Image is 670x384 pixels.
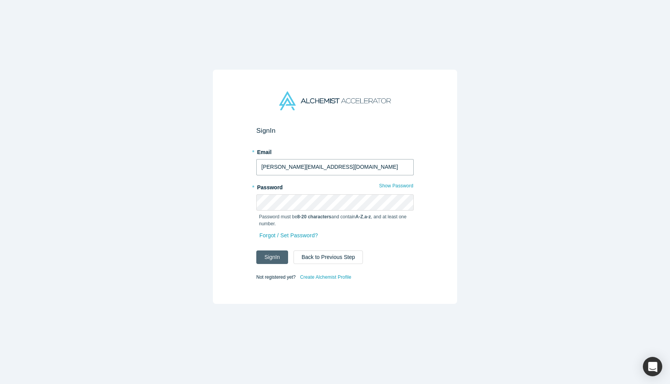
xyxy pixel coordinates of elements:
[300,272,352,282] a: Create Alchemist Profile
[256,274,295,279] span: Not registered yet?
[259,213,411,227] p: Password must be and contain , , and at least one number.
[364,214,371,219] strong: a-z
[356,214,363,219] strong: A-Z
[297,214,332,219] strong: 8-20 characters
[256,127,414,135] h2: Sign In
[256,181,414,192] label: Password
[259,229,318,242] a: Forgot / Set Password?
[294,250,363,264] button: Back to Previous Step
[256,146,414,156] label: Email
[379,181,414,191] button: Show Password
[256,250,288,264] button: SignIn
[279,91,391,110] img: Alchemist Accelerator Logo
